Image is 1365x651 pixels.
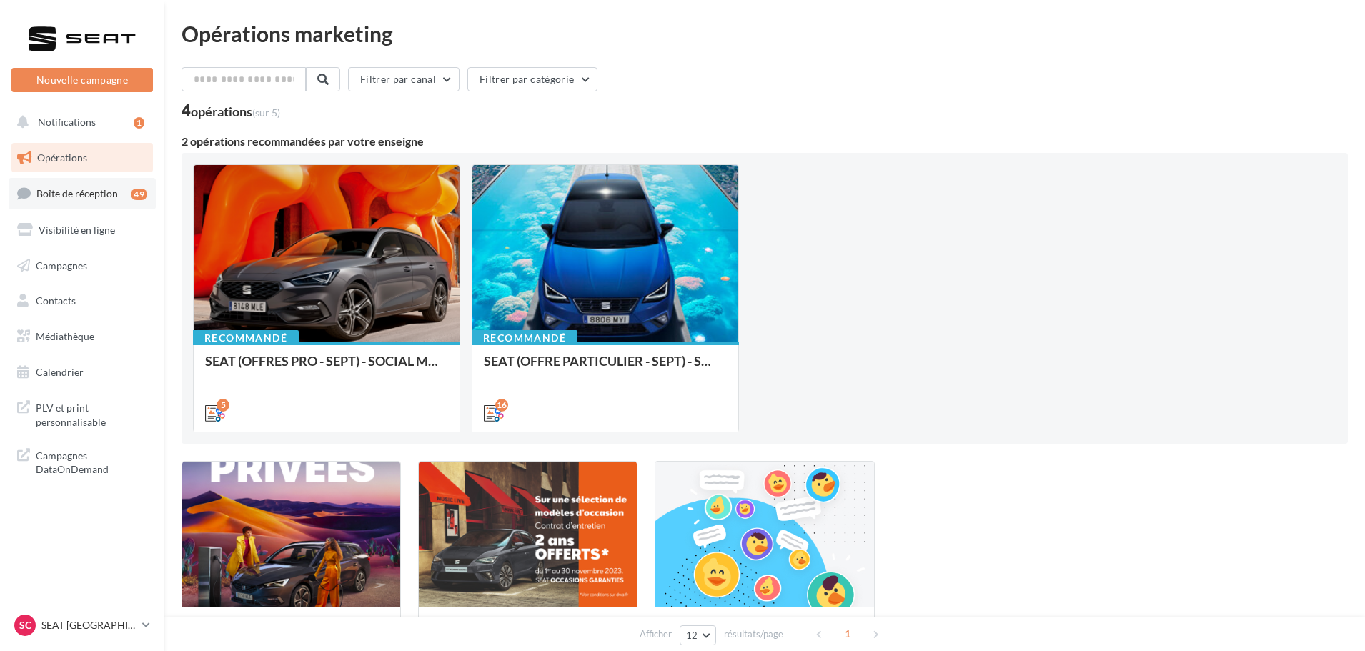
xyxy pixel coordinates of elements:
div: Opérations marketing [182,23,1348,44]
a: Médiathèque [9,322,156,352]
div: SEAT (OFFRE PARTICULIER - SEPT) - SOCIAL MEDIA [484,354,727,382]
span: Opérations [37,151,87,164]
div: SEAT (OFFRES PRO - SEPT) - SOCIAL MEDIA [205,354,448,382]
a: Contacts [9,286,156,316]
button: Nouvelle campagne [11,68,153,92]
span: SC [19,618,31,632]
span: Boîte de réception [36,187,118,199]
span: Calendrier [36,366,84,378]
span: Contacts [36,294,76,307]
div: opérations [191,105,280,118]
a: Campagnes DataOnDemand [9,440,156,482]
span: résultats/page [724,627,783,641]
div: Recommandé [193,330,299,346]
button: Notifications 1 [9,107,150,137]
div: 16 [495,399,508,412]
div: 49 [131,189,147,200]
a: Calendrier [9,357,156,387]
a: Boîte de réception49 [9,178,156,209]
span: Afficher [640,627,672,641]
div: 4 [182,103,280,119]
a: PLV et print personnalisable [9,392,156,434]
span: PLV et print personnalisable [36,398,147,429]
a: Opérations [9,143,156,173]
span: Campagnes DataOnDemand [36,446,147,477]
div: 2 opérations recommandées par votre enseigne [182,136,1348,147]
span: 1 [836,622,859,645]
div: 5 [217,399,229,412]
div: 1 [134,117,144,129]
span: 12 [686,630,698,641]
a: Campagnes [9,251,156,281]
span: Médiathèque [36,330,94,342]
a: SC SEAT [GEOGRAPHIC_DATA] [11,612,153,639]
span: (sur 5) [252,106,280,119]
button: 12 [680,625,716,645]
button: Filtrer par canal [348,67,460,91]
div: Recommandé [472,330,577,346]
p: SEAT [GEOGRAPHIC_DATA] [41,618,136,632]
span: Notifications [38,116,96,128]
span: Campagnes [36,259,87,271]
button: Filtrer par catégorie [467,67,597,91]
span: Visibilité en ligne [39,224,115,236]
a: Visibilité en ligne [9,215,156,245]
